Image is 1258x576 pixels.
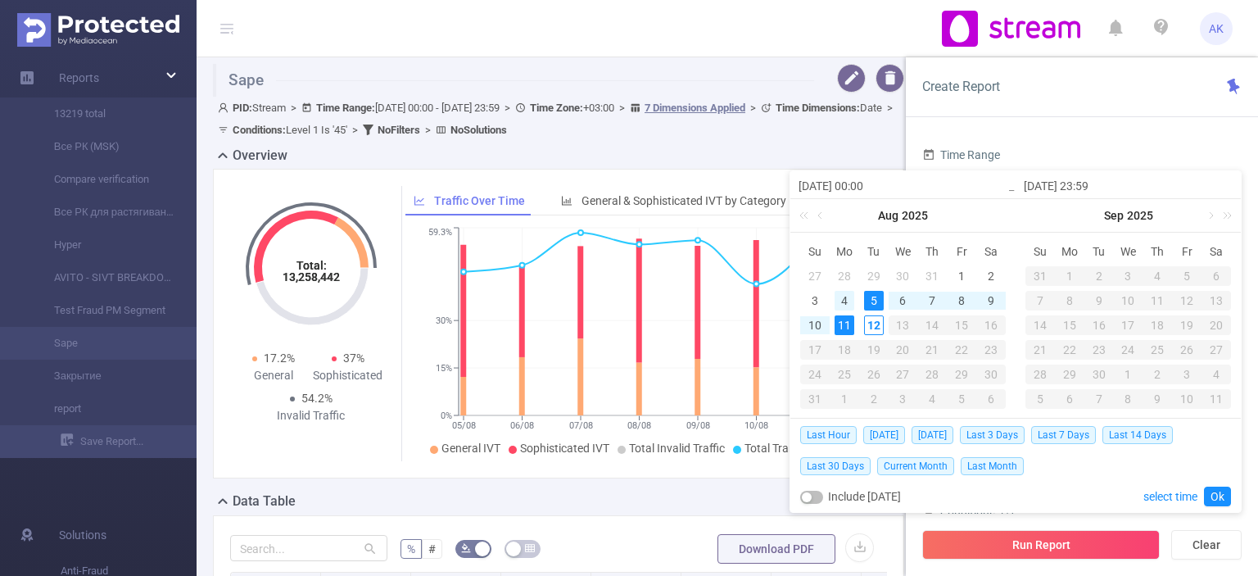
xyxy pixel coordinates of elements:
[877,457,954,475] span: Current Month
[1084,389,1114,409] div: 7
[1202,199,1217,232] a: Next month (PageDown)
[1114,362,1143,387] td: October 1, 2025
[1114,244,1143,259] span: We
[830,389,859,409] div: 1
[61,425,197,458] a: Save Report...
[1172,338,1201,362] td: September 26, 2025
[1114,387,1143,411] td: October 8, 2025
[1143,338,1172,362] td: September 25, 2025
[889,315,918,335] div: 13
[800,264,830,288] td: July 27, 2025
[960,426,1025,444] span: Last 3 Days
[889,389,918,409] div: 3
[1172,291,1201,311] div: 12
[776,102,882,114] span: Date
[805,291,825,311] div: 3
[1172,264,1201,288] td: September 5, 2025
[1055,315,1084,335] div: 15
[561,195,572,206] i: icon: bar-chart
[776,102,860,114] b: Time Dimensions :
[1172,313,1201,338] td: September 19, 2025
[420,124,436,136] span: >
[1214,199,1235,232] a: Next year (Control + right)
[451,420,475,431] tspan: 05/08
[889,365,918,384] div: 27
[1201,340,1231,360] div: 27
[33,392,177,425] a: report
[889,288,918,313] td: August 6, 2025
[1024,176,1233,196] input: End date
[1084,338,1114,362] td: September 23, 2025
[917,338,947,362] td: August 21, 2025
[614,102,630,114] span: >
[859,239,889,264] th: Tue
[859,340,889,360] div: 19
[889,338,918,362] td: August 20, 2025
[1084,264,1114,288] td: September 2, 2025
[893,291,912,311] div: 6
[976,244,1006,259] span: Sa
[1114,288,1143,313] td: September 10, 2025
[830,313,859,338] td: August 11, 2025
[1102,199,1125,232] a: Sep
[1172,389,1201,409] div: 10
[917,313,947,338] td: August 14, 2025
[33,130,177,163] a: Все РК (MSK)
[1172,266,1201,286] div: 5
[835,291,854,311] div: 4
[33,294,177,327] a: Test Fraud PM Segment
[568,420,592,431] tspan: 07/08
[864,315,884,335] div: 12
[859,387,889,411] td: September 2, 2025
[33,327,177,360] a: Sape
[830,288,859,313] td: August 4, 2025
[1025,266,1055,286] div: 31
[917,264,947,288] td: July 31, 2025
[952,291,971,311] div: 8
[1125,199,1155,232] a: 2025
[1025,389,1055,409] div: 5
[1055,244,1084,259] span: Mo
[301,392,333,405] span: 54.2%
[1084,266,1114,286] div: 2
[717,534,835,564] button: Download PDF
[947,362,976,387] td: August 29, 2025
[1055,387,1084,411] td: October 6, 2025
[947,387,976,411] td: September 5, 2025
[378,124,420,136] b: No Filters
[1201,239,1231,264] th: Sat
[835,315,854,335] div: 11
[859,264,889,288] td: July 29, 2025
[889,362,918,387] td: August 27, 2025
[59,519,106,551] span: Solutions
[1114,239,1143,264] th: Wed
[830,387,859,411] td: September 1, 2025
[947,338,976,362] td: August 22, 2025
[976,239,1006,264] th: Sat
[233,124,347,136] span: Level 1 Is '45'
[947,239,976,264] th: Fri
[1114,365,1143,384] div: 1
[889,244,918,259] span: We
[1114,266,1143,286] div: 3
[830,244,859,259] span: Mo
[889,239,918,264] th: Wed
[835,266,854,286] div: 28
[830,239,859,264] th: Mon
[830,365,859,384] div: 25
[1143,365,1172,384] div: 2
[316,102,375,114] b: Time Range:
[1114,338,1143,362] td: September 24, 2025
[893,266,912,286] div: 30
[1055,338,1084,362] td: September 22, 2025
[436,315,452,326] tspan: 30%
[912,426,953,444] span: [DATE]
[1171,530,1242,560] button: Clear
[233,102,252,114] b: PID:
[1172,387,1201,411] td: October 10, 2025
[917,315,947,335] div: 14
[1201,266,1231,286] div: 6
[1114,313,1143,338] td: September 17, 2025
[1143,244,1172,259] span: Th
[1084,291,1114,311] div: 9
